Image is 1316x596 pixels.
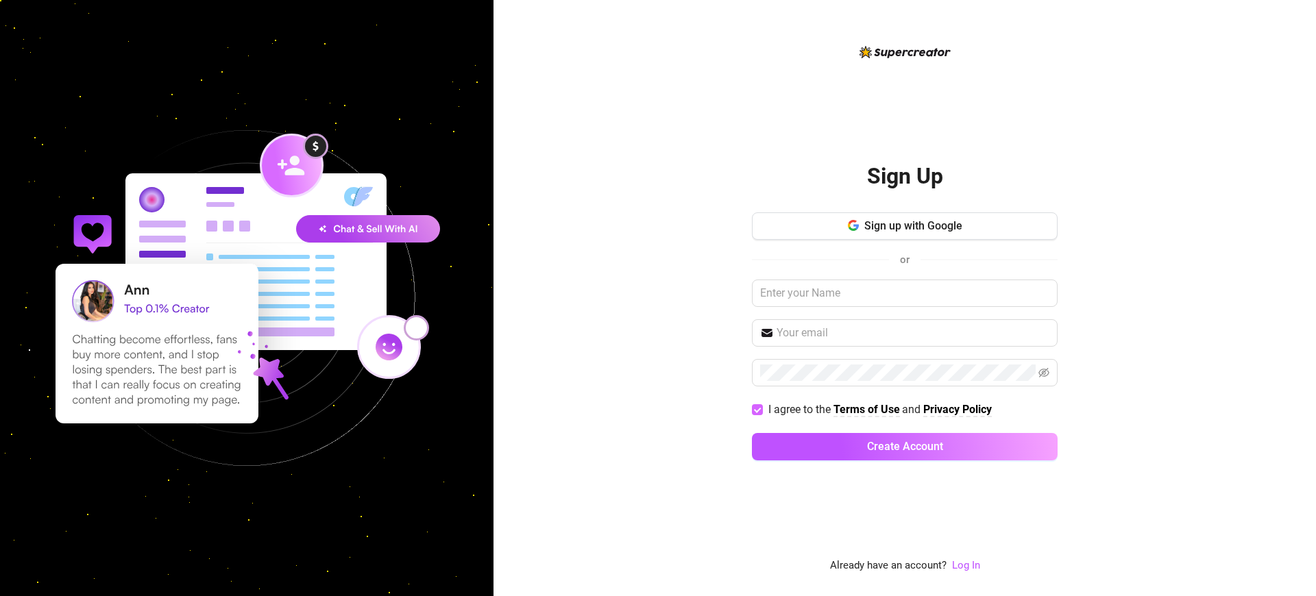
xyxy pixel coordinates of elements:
[952,559,980,571] a: Log In
[752,212,1058,240] button: Sign up with Google
[864,219,962,232] span: Sign up with Google
[860,46,951,58] img: logo-BBDzfeDw.svg
[902,403,923,416] span: and
[900,253,910,266] span: or
[867,162,943,190] h2: Sign Up
[867,440,943,453] span: Create Account
[830,558,947,574] span: Already have an account?
[923,403,992,416] strong: Privacy Policy
[952,558,980,574] a: Log In
[752,433,1058,460] button: Create Account
[768,403,833,416] span: I agree to the
[833,403,900,417] a: Terms of Use
[10,61,484,535] img: signup-background-D0MIrEPF.svg
[923,403,992,417] a: Privacy Policy
[833,403,900,416] strong: Terms of Use
[777,325,1049,341] input: Your email
[1038,367,1049,378] span: eye-invisible
[752,280,1058,307] input: Enter your Name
